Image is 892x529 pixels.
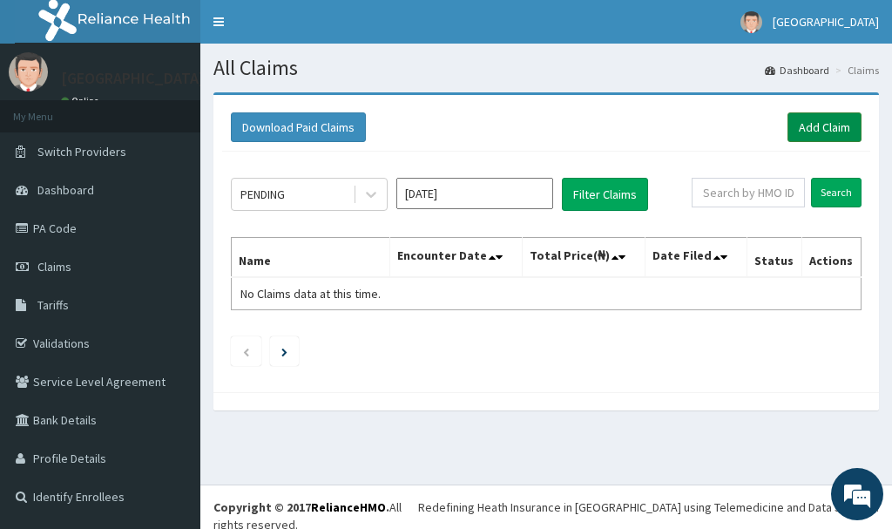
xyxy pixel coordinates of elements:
a: Previous page [242,343,250,359]
a: Online [61,95,103,107]
span: [GEOGRAPHIC_DATA] [773,14,879,30]
button: Filter Claims [562,178,648,211]
div: Chat with us now [91,98,293,120]
th: Total Price(₦) [523,238,645,278]
a: Add Claim [787,112,862,142]
th: Actions [801,238,861,278]
a: Next page [281,343,287,359]
th: Encounter Date [390,238,523,278]
div: Redefining Heath Insurance in [GEOGRAPHIC_DATA] using Telemedicine and Data Science! [418,498,879,516]
img: User Image [9,52,48,92]
input: Search [811,178,862,207]
strong: Copyright © 2017 . [213,499,389,515]
th: Date Filed [645,238,747,278]
button: Download Paid Claims [231,112,366,142]
input: Search by HMO ID [692,178,805,207]
span: Switch Providers [37,144,126,159]
a: RelianceHMO [311,499,386,515]
textarea: Type your message and hit 'Enter' [9,348,332,409]
img: User Image [740,11,762,33]
p: [GEOGRAPHIC_DATA] [61,71,205,86]
li: Claims [831,63,879,78]
span: Tariffs [37,297,69,313]
span: We're online! [101,155,240,331]
th: Name [232,238,390,278]
span: Claims [37,259,71,275]
span: No Claims data at this time. [240,286,381,302]
h1: All Claims [213,57,879,79]
input: Select Month and Year [396,178,553,209]
img: d_794563401_company_1708531726252_794563401 [32,87,71,131]
th: Status [747,238,802,278]
div: Minimize live chat window [286,9,328,51]
a: Dashboard [765,63,829,78]
div: PENDING [240,186,285,203]
span: Dashboard [37,182,94,198]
